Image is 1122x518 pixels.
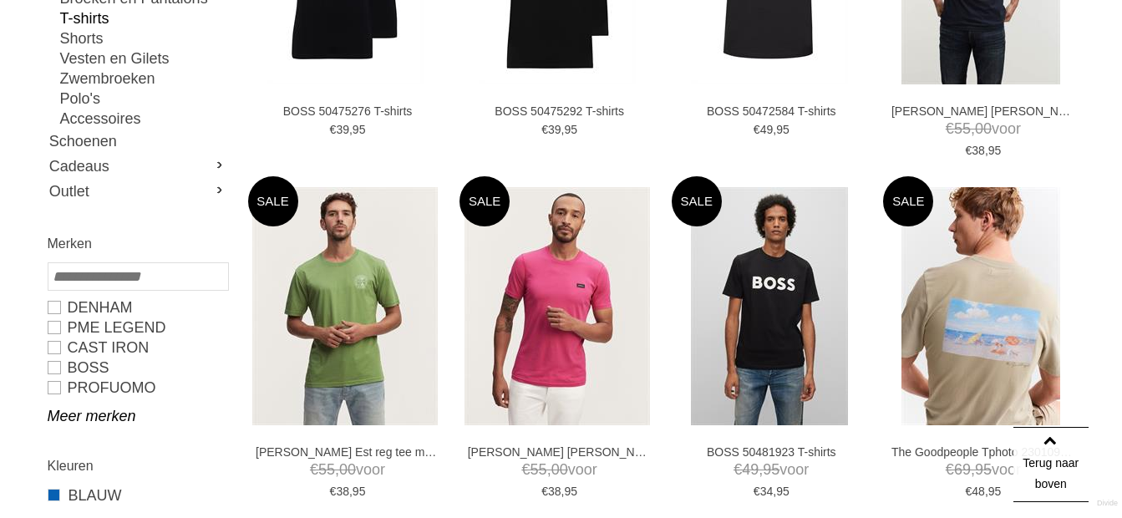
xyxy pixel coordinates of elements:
[60,48,227,69] a: Vesten en Gilets
[48,406,227,426] a: Meer merken
[564,123,577,136] span: 95
[972,485,985,498] span: 48
[891,444,1075,460] a: The Goodpeople Tphoto 23010911 T-shirts
[48,179,227,204] a: Outlet
[679,104,863,119] a: BOSS 50472584 T-shirts
[776,123,789,136] span: 95
[691,187,848,425] img: BOSS 50481923 T-shirts
[310,461,318,478] span: €
[349,123,353,136] span: ,
[742,461,759,478] span: 49
[330,485,337,498] span: €
[48,358,227,378] a: BOSS
[954,461,971,478] span: 69
[318,461,335,478] span: 55
[975,120,992,137] span: 00
[48,455,227,476] h2: Kleuren
[335,461,339,478] span: ,
[339,461,356,478] span: 00
[48,338,227,358] a: CAST IRON
[548,123,561,136] span: 39
[256,444,439,460] a: [PERSON_NAME] Est reg tee moj T-shirts
[971,461,975,478] span: ,
[985,144,988,157] span: ,
[972,144,985,157] span: 38
[60,69,227,89] a: Zwembroeken
[1097,493,1118,514] a: Divide
[60,8,227,28] a: T-shirts
[759,461,763,478] span: ,
[465,187,650,425] img: DENHAM Denham slim tee moj T-shirts
[48,233,227,254] h2: Merken
[551,461,568,478] span: 00
[891,104,1075,119] a: [PERSON_NAME] [PERSON_NAME] slim tee moj T-shirts
[522,461,531,478] span: €
[541,123,548,136] span: €
[1013,427,1089,502] a: Terug naar boven
[60,28,227,48] a: Shorts
[773,485,776,498] span: ,
[336,485,349,498] span: 38
[734,461,742,478] span: €
[564,485,577,498] span: 95
[988,485,1002,498] span: 95
[48,297,227,317] a: DENHAM
[353,485,366,498] span: 95
[901,187,1060,425] img: The Goodpeople Tphoto 23010911 T-shirts
[988,144,1002,157] span: 95
[48,154,227,179] a: Cadeaus
[60,109,227,129] a: Accessoires
[548,485,561,498] span: 38
[966,144,972,157] span: €
[48,378,227,398] a: PROFUOMO
[971,120,975,137] span: ,
[773,123,776,136] span: ,
[468,444,652,460] a: [PERSON_NAME] [PERSON_NAME] slim tee moj T-shirts
[985,485,988,498] span: ,
[891,119,1075,140] span: voor
[561,485,565,498] span: ,
[946,461,954,478] span: €
[60,89,227,109] a: Polo's
[561,123,565,136] span: ,
[349,485,353,498] span: ,
[256,104,439,119] a: BOSS 50475276 T-shirts
[679,460,863,480] span: voor
[966,485,972,498] span: €
[891,460,1075,480] span: voor
[330,123,337,136] span: €
[754,485,760,498] span: €
[531,461,547,478] span: 55
[48,129,227,154] a: Schoenen
[252,187,438,425] img: DENHAM Est reg tee moj T-shirts
[760,485,774,498] span: 34
[679,444,863,460] a: BOSS 50481923 T-shirts
[975,461,992,478] span: 95
[48,485,227,506] a: BLAUW
[48,317,227,338] a: PME LEGEND
[763,461,779,478] span: 95
[776,485,789,498] span: 95
[336,123,349,136] span: 39
[954,120,971,137] span: 55
[946,120,954,137] span: €
[468,460,652,480] span: voor
[760,123,774,136] span: 49
[468,104,652,119] a: BOSS 50475292 T-shirts
[754,123,760,136] span: €
[353,123,366,136] span: 95
[541,485,548,498] span: €
[547,461,551,478] span: ,
[256,460,439,480] span: voor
